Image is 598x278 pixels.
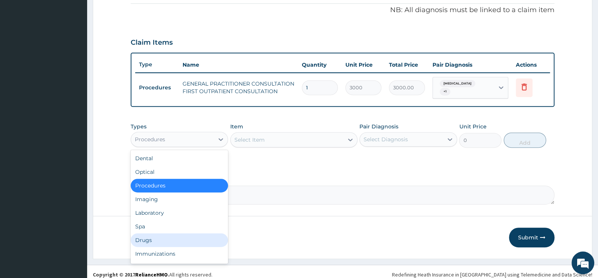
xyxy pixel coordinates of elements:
textarea: Type your message and hit 'Enter' [4,192,144,219]
td: Procedures [135,81,179,95]
td: GENERAL PRACTITIONER CONSULTATION FIRST OUTPATIENT CONSULTATION [179,76,298,99]
p: NB: All diagnosis must be linked to a claim item [131,5,554,15]
label: Pair Diagnosis [359,123,398,130]
div: Drugs [131,233,228,247]
div: Procedures [135,136,165,143]
div: Optical [131,165,228,179]
label: Comment [131,175,554,181]
th: Quantity [298,57,342,72]
div: Dental [131,151,228,165]
th: Name [179,57,298,72]
span: + 1 [440,88,450,95]
span: [MEDICAL_DATA] [440,80,475,87]
img: d_794563401_company_1708531726252_794563401 [14,38,31,57]
div: Others [131,261,228,274]
div: Minimize live chat window [124,4,142,22]
th: Total Price [385,57,429,72]
div: Laboratory [131,206,228,220]
label: Item [230,123,243,130]
a: RelianceHMO [135,271,168,278]
label: Unit Price [459,123,486,130]
button: Add [504,133,546,148]
label: Types [131,123,147,130]
div: Select Diagnosis [364,136,408,143]
div: Procedures [131,179,228,192]
th: Type [135,58,179,72]
th: Unit Price [342,57,385,72]
strong: Copyright © 2017 . [93,271,169,278]
th: Actions [512,57,550,72]
th: Pair Diagnosis [429,57,512,72]
span: We're online! [44,88,105,164]
div: Select Item [234,136,265,144]
h3: Claim Items [131,39,173,47]
div: Chat with us now [39,42,127,52]
button: Submit [509,228,554,247]
div: Imaging [131,192,228,206]
div: Immunizations [131,247,228,261]
div: Spa [131,220,228,233]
